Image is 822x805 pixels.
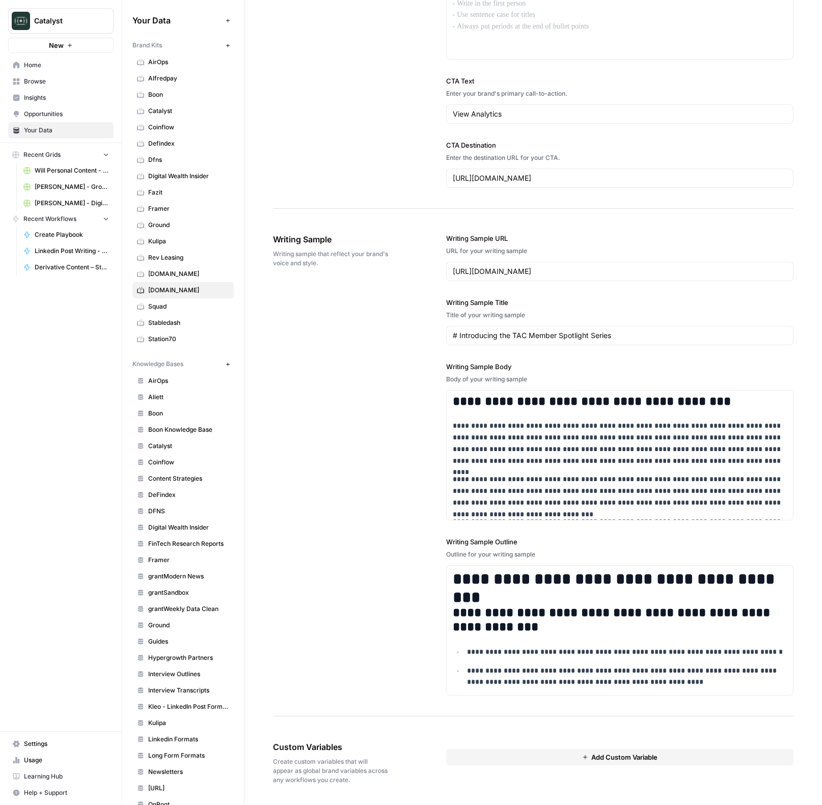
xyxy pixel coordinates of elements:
span: Coinflow [148,458,229,467]
a: DFNS [132,503,234,519]
a: Insights [8,90,114,106]
span: [DOMAIN_NAME] [148,269,229,279]
a: Usage [8,752,114,768]
span: Learning Hub [24,772,109,781]
a: Newsletters [132,764,234,780]
span: Will Personal Content - [DATE] [35,166,109,175]
span: Squad [148,302,229,311]
span: [PERSON_NAME] - Ground Content - [DATE] [35,182,109,191]
a: Browse [8,73,114,90]
span: Home [24,61,109,70]
label: Writing Sample Outline [446,537,794,547]
span: AirOps [148,58,229,67]
a: Will Personal Content - [DATE] [19,162,114,179]
span: Create custom variables that will appear as global brand variables across any workflows you create. [273,757,389,785]
div: Title of your writing sample [446,311,794,320]
a: [PERSON_NAME] - Ground Content - [DATE] [19,179,114,195]
span: Your Data [132,14,222,26]
span: Create Playbook [35,230,109,239]
span: Framer [148,204,229,213]
div: Enter the destination URL for your CTA. [446,153,794,162]
a: Derivative Content – Stabledash [19,259,114,275]
span: Writing sample that reflect your brand's voice and style. [273,249,389,268]
a: Kulipa [132,233,234,249]
a: Linkedin Post Writing - [DATE] [19,243,114,259]
a: Interview Transcripts [132,682,234,699]
span: Knowledge Bases [132,359,183,369]
span: AirOps [148,376,229,385]
a: AirOps [132,54,234,70]
span: Catalyst [148,441,229,451]
span: Ground [148,621,229,630]
span: Linkedin Post Writing - [DATE] [35,246,109,256]
span: Catalyst [34,16,96,26]
span: grantModern News [148,572,229,581]
a: [URL] [132,780,234,796]
a: Your Data [8,122,114,138]
span: Interview Outlines [148,670,229,679]
span: grantWeekly Data Clean [148,604,229,614]
span: Writing Sample [273,233,389,245]
span: [PERSON_NAME] - Digital Wealth Insider [35,199,109,208]
button: Workspace: Catalyst [8,8,114,34]
a: Opportunities [8,106,114,122]
a: [PERSON_NAME] - Digital Wealth Insider [19,195,114,211]
label: Writing Sample Title [446,297,794,308]
a: Guides [132,633,234,650]
a: DeFindex [132,487,234,503]
label: CTA Destination [446,140,794,150]
a: Long Form Formats [132,747,234,764]
span: Kulipa [148,237,229,246]
a: Alfredpay [132,70,234,87]
div: URL for your writing sample [446,246,794,256]
span: Insights [24,93,109,102]
a: Defindex [132,135,234,152]
span: Stabledash [148,318,229,327]
a: Ground [132,617,234,633]
span: Recent Grids [23,150,61,159]
span: Newsletters [148,767,229,776]
a: Boon [132,87,234,103]
a: Interview Outlines [132,666,234,682]
a: Digital Wealth Insider [132,519,234,536]
a: FinTech Research Reports [132,536,234,552]
span: Recent Workflows [23,214,76,224]
a: Framer [132,201,234,217]
a: Aliett [132,389,234,405]
span: grantSandbox [148,588,229,597]
span: Long Form Formats [148,751,229,760]
a: Digital Wealth Insider [132,168,234,184]
span: [DOMAIN_NAME] [148,286,229,295]
button: Recent Workflows [8,211,114,227]
span: Content Strategies [148,474,229,483]
span: Kleo - LinkedIn Post Formats [148,702,229,711]
img: Catalyst Logo [12,12,30,30]
span: Digital Wealth Insider [148,523,229,532]
a: AirOps [132,373,234,389]
label: CTA Text [446,76,794,86]
div: Body of your writing sample [446,375,794,384]
a: Ground [132,217,234,233]
a: Stabledash [132,315,234,331]
a: Framer [132,552,234,568]
a: Station70 [132,331,234,347]
a: Kulipa [132,715,234,731]
button: Recent Grids [8,147,114,162]
span: Digital Wealth Insider [148,172,229,181]
a: Settings [8,736,114,752]
a: Learning Hub [8,768,114,785]
a: Hypergrowth Partners [132,650,234,666]
a: Boon [132,405,234,422]
span: FinTech Research Reports [148,539,229,548]
span: Custom Variables [273,741,389,753]
button: Help + Support [8,785,114,801]
span: Opportunities [24,109,109,119]
a: grantWeekly Data Clean [132,601,234,617]
a: grantModern News [132,568,234,585]
button: New [8,38,114,53]
span: [URL] [148,784,229,793]
button: Add Custom Variable [446,749,794,765]
a: Coinflow [132,119,234,135]
span: Station70 [148,335,229,344]
a: Boon Knowledge Base [132,422,234,438]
